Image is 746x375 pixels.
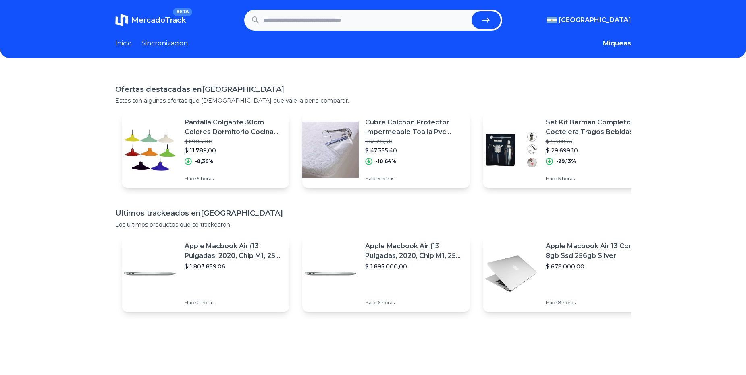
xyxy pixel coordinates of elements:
[483,111,650,188] a: Featured imageSet Kit Barman Completo Coctelera Tragos Bebidas$ 41.908,73$ 29.699,10-29,13%Hace 5...
[546,138,644,145] p: $ 41.908,73
[365,146,463,155] p: $ 47.355,40
[115,39,132,48] a: Inicio
[559,15,631,25] span: [GEOGRAPHIC_DATA]
[556,158,576,165] p: -29,13%
[483,245,539,302] img: Featured image
[185,299,283,306] p: Hace 2 horas
[365,117,463,137] p: Cubre Colchon Protector Impermeable Toalla Pvc Queen 160x190 Envio Gratis
[365,138,463,145] p: $ 52.996,40
[302,245,359,302] img: Featured image
[115,14,186,27] a: MercadoTrackBETA
[122,245,178,302] img: Featured image
[185,138,283,145] p: $ 12.864,00
[547,17,557,23] img: Argentina
[546,175,644,182] p: Hace 5 horas
[185,175,283,182] p: Hace 5 horas
[185,262,283,270] p: $ 1.803.859,06
[546,146,644,155] p: $ 29.699,10
[365,262,463,270] p: $ 1.895.000,00
[546,299,644,306] p: Hace 8 horas
[122,122,178,178] img: Featured image
[115,97,631,105] p: Estas son algunas ofertas que [DEMOGRAPHIC_DATA] que vale la pena compartir.
[603,39,631,48] button: Miqueas
[115,220,631,229] p: Los ultimos productos que se trackearon.
[115,14,128,27] img: MercadoTrack
[546,117,644,137] p: Set Kit Barman Completo Coctelera Tragos Bebidas
[483,235,650,312] a: Featured imageApple Macbook Air 13 Core I5 8gb Ssd 256gb Silver$ 678.000,00Hace 8 horas
[173,8,192,16] span: BETA
[365,241,463,261] p: Apple Macbook Air (13 Pulgadas, 2020, Chip M1, 256 Gb De Ssd, 8 Gb De Ram) - Plata
[115,84,631,95] h1: Ofertas destacadas en [GEOGRAPHIC_DATA]
[376,158,396,165] p: -10,64%
[122,111,289,188] a: Featured imagePantalla Colgante 30cm Colores Dormitorio Cocina Apto Led$ 12.864,00$ 11.789,00-8,3...
[483,122,539,178] img: Featured image
[185,241,283,261] p: Apple Macbook Air (13 Pulgadas, 2020, Chip M1, 256 Gb De Ssd, 8 Gb De Ram) - Plata
[302,111,470,188] a: Featured imageCubre Colchon Protector Impermeable Toalla Pvc Queen 160x190 Envio Gratis$ 52.996,4...
[547,15,631,25] button: [GEOGRAPHIC_DATA]
[185,146,283,155] p: $ 11.789,00
[365,299,463,306] p: Hace 6 horas
[195,158,213,165] p: -8,36%
[141,39,188,48] a: Sincronizacion
[185,117,283,137] p: Pantalla Colgante 30cm Colores Dormitorio Cocina Apto Led
[302,122,359,178] img: Featured image
[546,241,644,261] p: Apple Macbook Air 13 Core I5 8gb Ssd 256gb Silver
[131,16,186,25] span: MercadoTrack
[302,235,470,312] a: Featured imageApple Macbook Air (13 Pulgadas, 2020, Chip M1, 256 Gb De Ssd, 8 Gb De Ram) - Plata$...
[115,208,631,219] h1: Ultimos trackeados en [GEOGRAPHIC_DATA]
[122,235,289,312] a: Featured imageApple Macbook Air (13 Pulgadas, 2020, Chip M1, 256 Gb De Ssd, 8 Gb De Ram) - Plata$...
[365,175,463,182] p: Hace 5 horas
[546,262,644,270] p: $ 678.000,00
